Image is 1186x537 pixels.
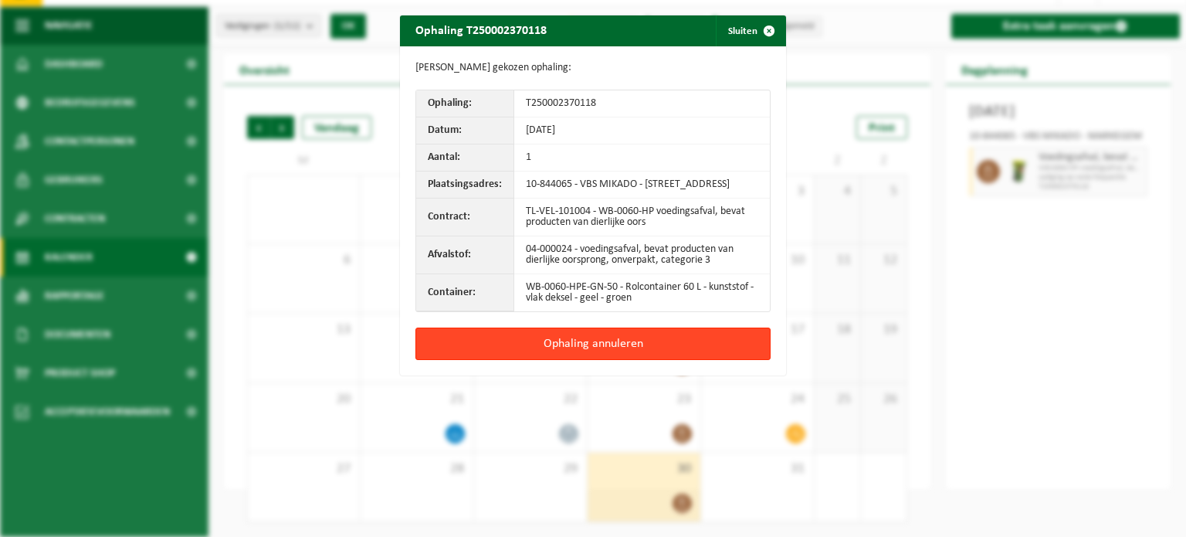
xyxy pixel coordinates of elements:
td: TL-VEL-101004 - WB-0060-HP voedingsafval, bevat producten van dierlijke oors [514,199,770,236]
th: Container: [416,274,514,311]
h2: Ophaling T250002370118 [400,15,562,45]
td: 1 [514,144,770,172]
td: 10-844065 - VBS MIKADO - [STREET_ADDRESS] [514,172,770,199]
button: Ophaling annuleren [415,328,771,360]
td: [DATE] [514,117,770,144]
th: Aantal: [416,144,514,172]
button: Sluiten [716,15,784,46]
th: Contract: [416,199,514,236]
td: 04-000024 - voedingsafval, bevat producten van dierlijke oorsprong, onverpakt, categorie 3 [514,236,770,274]
th: Afvalstof: [416,236,514,274]
th: Ophaling: [416,90,514,117]
td: WB-0060-HPE-GN-50 - Rolcontainer 60 L - kunststof - vlak deksel - geel - groen [514,274,770,311]
p: [PERSON_NAME] gekozen ophaling: [415,62,771,74]
td: T250002370118 [514,90,770,117]
th: Plaatsingsadres: [416,172,514,199]
th: Datum: [416,117,514,144]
